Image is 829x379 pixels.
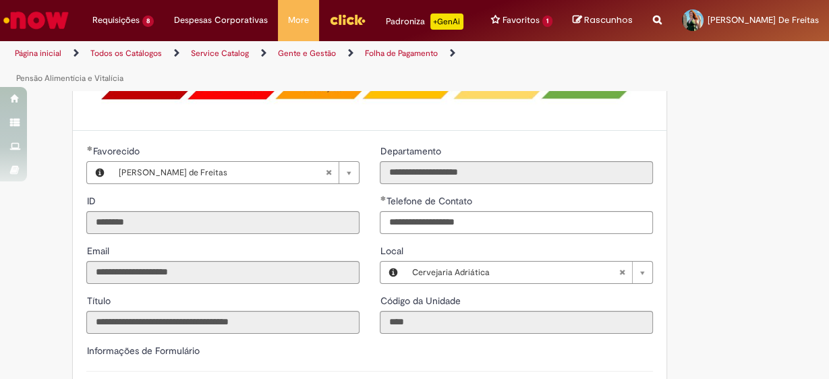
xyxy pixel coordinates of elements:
[86,295,113,307] span: Somente leitura - Título
[380,294,463,308] label: Somente leitura - Código da Unidade
[288,13,309,27] span: More
[86,194,98,208] label: Somente leitura - ID
[118,162,325,183] span: [PERSON_NAME] de Freitas
[380,262,405,283] button: Local, Visualizar este registro Cervejaria Adriática
[86,211,360,234] input: ID
[15,48,61,59] a: Página inicial
[10,41,542,91] ul: Trilhas de página
[16,73,123,84] a: Pensão Alimentícia e Vitalícia
[329,9,366,30] img: click_logo_yellow_360x200.png
[380,211,653,234] input: Telefone de Contato
[86,311,360,334] input: Título
[380,196,386,201] span: Obrigatório Preenchido
[86,244,111,258] label: Somente leitura - Email
[430,13,463,30] p: +GenAi
[278,48,336,59] a: Gente e Gestão
[365,48,438,59] a: Folha de Pagamento
[411,262,619,283] span: Cervejaria Adriática
[405,262,652,283] a: Cervejaria AdriáticaLimpar campo Local
[92,145,142,157] span: Necessários - Favorecido
[380,295,463,307] span: Somente leitura - Código da Unidade
[612,262,632,283] abbr: Limpar campo Local
[191,48,249,59] a: Service Catalog
[584,13,633,26] span: Rascunhos
[380,245,405,257] span: Local
[573,14,633,27] a: Rascunhos
[86,261,360,284] input: Email
[318,162,339,183] abbr: Limpar campo Favorecido
[386,13,463,30] div: Padroniza
[380,161,653,184] input: Departamento
[86,345,199,357] label: Informações de Formulário
[386,195,474,207] span: Telefone de Contato
[86,195,98,207] span: Somente leitura - ID
[111,162,359,183] a: [PERSON_NAME] de FreitasLimpar campo Favorecido
[92,13,140,27] span: Requisições
[174,13,268,27] span: Despesas Corporativas
[503,13,540,27] span: Favoritos
[708,14,819,26] span: [PERSON_NAME] De Freitas
[542,16,552,27] span: 1
[380,145,443,157] span: Somente leitura - Departamento
[90,48,162,59] a: Todos os Catálogos
[380,144,443,158] label: Somente leitura - Departamento
[87,162,111,183] button: Favorecido, Visualizar este registro Jessica Nadolni de Freitas
[1,7,71,34] img: ServiceNow
[142,16,154,27] span: 8
[86,294,113,308] label: Somente leitura - Título
[86,146,92,151] span: Obrigatório Preenchido
[86,245,111,257] span: Somente leitura - Email
[380,311,653,334] input: Código da Unidade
